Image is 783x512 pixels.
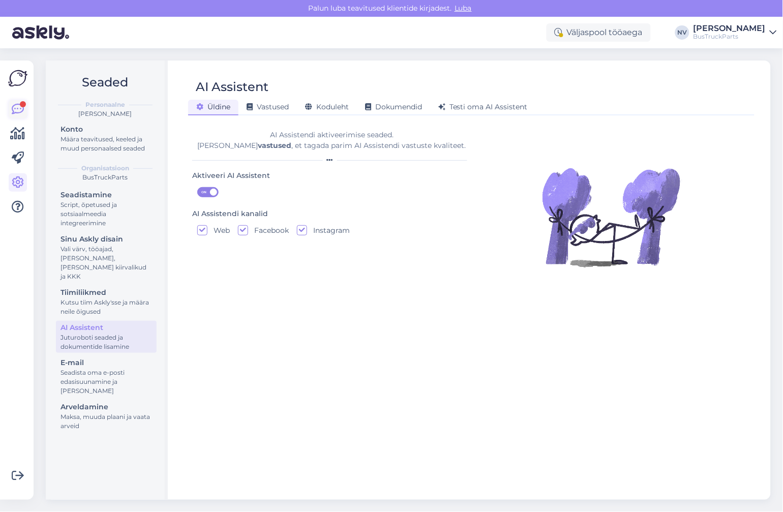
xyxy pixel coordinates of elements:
span: Vastused [247,102,289,111]
a: SeadistamineScript, õpetused ja sotsiaalmeedia integreerimine [56,188,157,229]
div: AI Assistendi kanalid [192,208,268,220]
a: TiimiliikmedKutsu tiim Askly'sse ja määra neile õigused [56,286,157,318]
div: [PERSON_NAME] [54,109,157,118]
span: ON [198,188,210,197]
div: AI Assistendi aktiveerimise seaded. [PERSON_NAME] , et tagada parim AI Assistendi vastuste kvalit... [192,130,471,151]
div: [PERSON_NAME] [694,24,766,33]
a: KontoMäära teavitused, keeled ja muud personaalsed seaded [56,123,157,155]
span: Koduleht [305,102,349,111]
span: Üldine [196,102,230,111]
div: Script, õpetused ja sotsiaalmeedia integreerimine [61,200,152,228]
div: AI Assistent [61,322,152,333]
div: Maksa, muuda plaani ja vaata arveid [61,412,152,431]
div: BusTruckParts [54,173,157,182]
div: Aktiveeri AI Assistent [192,170,270,182]
div: AI Assistent [196,77,268,97]
div: BusTruckParts [694,33,766,41]
div: Sinu Askly disain [61,234,152,245]
a: E-mailSeadista oma e-posti edasisuunamine ja [PERSON_NAME] [56,356,157,397]
div: Kutsu tiim Askly'sse ja määra neile õigused [61,298,152,316]
div: NV [675,25,689,40]
div: Arveldamine [61,402,152,412]
div: E-mail [61,357,152,368]
div: Väljaspool tööaega [547,23,651,42]
b: Organisatsioon [81,164,129,173]
a: [PERSON_NAME]BusTruckParts [694,24,777,41]
a: ArveldamineMaksa, muuda plaani ja vaata arveid [56,400,157,432]
div: Tiimiliikmed [61,287,152,298]
img: Illustration [540,146,682,288]
div: Vali värv, tööajad, [PERSON_NAME], [PERSON_NAME] kiirvalikud ja KKK [61,245,152,281]
a: AI AssistentJuturoboti seaded ja dokumentide lisamine [56,321,157,353]
div: Juturoboti seaded ja dokumentide lisamine [61,333,152,351]
label: Instagram [307,225,350,235]
b: Personaalne [85,100,125,109]
div: Seadista oma e-posti edasisuunamine ja [PERSON_NAME] [61,368,152,396]
span: Luba [451,4,475,13]
div: Konto [61,124,152,135]
label: Facebook [248,225,289,235]
span: Testi oma AI Assistent [438,102,528,111]
a: Sinu Askly disainVali värv, tööajad, [PERSON_NAME], [PERSON_NAME] kiirvalikud ja KKK [56,232,157,283]
label: Web [207,225,230,235]
div: Määra teavitused, keeled ja muud personaalsed seaded [61,135,152,153]
span: Dokumendid [365,102,422,111]
img: Askly Logo [8,69,27,88]
h2: Seaded [54,73,157,92]
div: Seadistamine [61,190,152,200]
b: vastused [258,141,292,150]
